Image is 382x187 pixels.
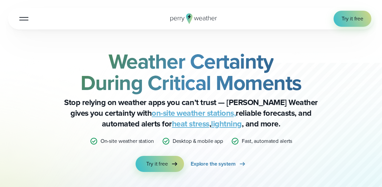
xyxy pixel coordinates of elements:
[57,97,325,129] p: Stop relying on weather apps you can’t trust — [PERSON_NAME] Weather gives you certainty with rel...
[146,160,168,168] span: Try it free
[191,160,236,168] span: Explore the system
[80,46,302,98] strong: Weather Certainty During Critical Moments
[172,118,209,130] a: heat stress
[136,156,184,172] a: Try it free
[342,15,363,23] span: Try it free
[211,118,242,130] a: lightning
[242,137,292,145] p: Fast, automated alerts
[173,137,223,145] p: Desktop & mobile app
[334,11,371,27] a: Try it free
[152,107,236,119] a: on-site weather stations,
[191,156,246,172] a: Explore the system
[101,137,154,145] p: On-site weather station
